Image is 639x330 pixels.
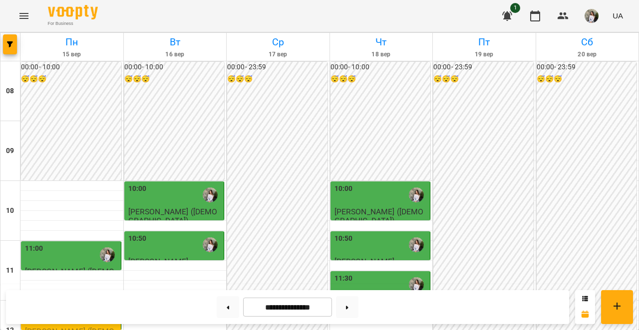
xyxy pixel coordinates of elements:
h6: Вт [125,34,225,50]
label: 11:30 [334,273,353,284]
label: 10:00 [334,183,353,194]
label: 11:00 [25,243,43,254]
h6: 08 [6,86,14,97]
h6: 00:00 - 10:00 [124,62,225,73]
h6: 00:00 - 23:59 [537,62,637,73]
h6: Сб [538,34,638,50]
span: For Business [48,20,98,27]
h6: 😴😴😴 [433,74,534,85]
button: UA [609,6,627,25]
img: 4785574119de2133ce34c4aa96a95cba.jpeg [585,9,599,23]
h6: 11 [6,265,14,276]
h6: 00:00 - 23:59 [433,62,534,73]
h6: 15 вер [22,50,122,59]
h6: Пн [22,34,122,50]
img: Voopty Logo [48,5,98,19]
img: Горохова Ольга Ігорівна [100,247,115,262]
img: Горохова Ольга Ігорівна [203,187,218,202]
h6: 😴😴😴 [537,74,637,85]
h6: 18 вер [331,50,431,59]
h6: 00:00 - 23:59 [227,62,327,73]
img: Горохова Ольга Ігорівна [203,237,218,252]
h6: 😴😴😴 [21,74,121,85]
h6: 😴😴😴 [124,74,225,85]
h6: 17 вер [228,50,328,59]
h6: Чт [331,34,431,50]
span: 1 [510,3,520,13]
label: 10:00 [128,183,147,194]
span: [PERSON_NAME] ([DEMOGRAPHIC_DATA]) [25,267,114,285]
h6: 😴😴😴 [330,74,431,85]
img: Горохова Ольга Ігорівна [409,277,424,292]
h6: 19 вер [434,50,534,59]
h6: 16 вер [125,50,225,59]
img: Горохова Ольга Ігорівна [409,237,424,252]
h6: 10 [6,205,14,216]
label: 10:50 [334,233,353,244]
label: 10:50 [128,233,147,244]
span: UA [613,10,623,21]
span: [PERSON_NAME] [334,257,395,266]
span: [PERSON_NAME] ([DEMOGRAPHIC_DATA]) [334,207,424,225]
h6: 00:00 - 10:00 [330,62,431,73]
h6: 20 вер [538,50,638,59]
h6: 00:00 - 10:00 [21,62,121,73]
span: [PERSON_NAME] [128,257,189,266]
img: Горохова Ольга Ігорівна [409,187,424,202]
h6: Пт [434,34,534,50]
h6: 09 [6,146,14,157]
span: [PERSON_NAME] ([DEMOGRAPHIC_DATA]) [128,207,218,225]
h6: Ср [228,34,328,50]
h6: 😴😴😴 [227,74,327,85]
button: Menu [12,4,36,28]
